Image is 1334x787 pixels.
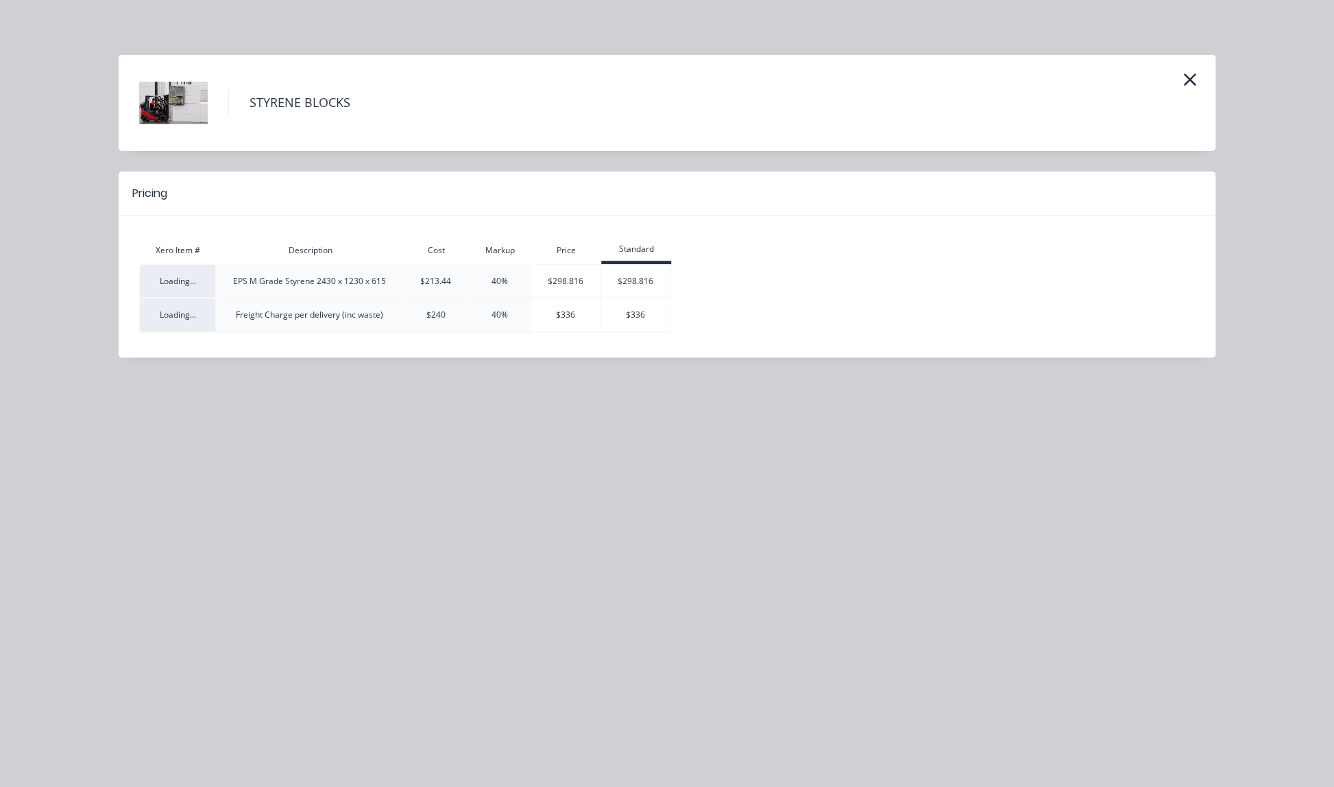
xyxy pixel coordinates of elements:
[469,244,531,257] div: Markup
[469,275,530,287] div: 40%
[160,275,196,287] span: Loading...
[404,244,469,257] div: Cost
[132,185,167,202] div: Pricing
[404,275,468,287] div: $213.44
[531,275,600,287] div: $298.816
[217,275,402,287] div: EPS M Grade Styrene 2430 x 1230 x 615
[139,244,217,257] div: Xero Item #
[601,275,670,287] div: $298.816
[469,309,530,321] div: 40%
[404,309,468,321] div: $240
[531,309,600,321] div: $336
[160,309,196,320] span: Loading...
[601,309,670,321] div: $336
[601,243,671,255] div: Standard
[217,244,404,257] div: Description
[531,244,601,257] div: Price
[139,69,208,137] img: STYRENE BLOCKS
[228,90,350,116] h4: STYRENE BLOCKS
[217,309,402,321] div: Freight Charge per delivery (inc waste)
